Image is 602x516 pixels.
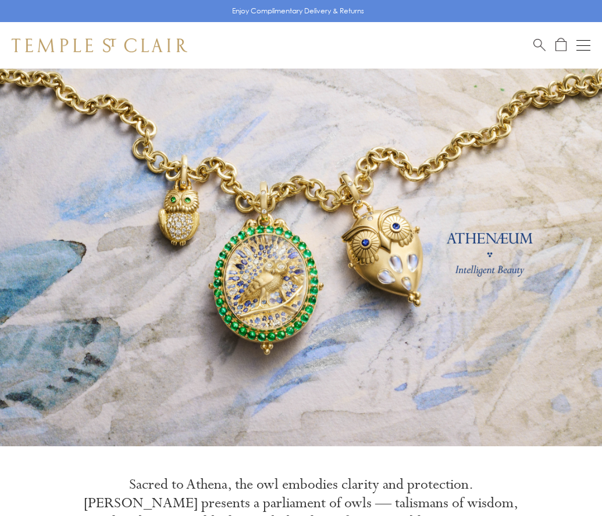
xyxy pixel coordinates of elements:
p: Enjoy Complimentary Delivery & Returns [232,5,364,17]
a: Open Shopping Bag [555,38,567,52]
button: Open navigation [576,38,590,52]
img: Temple St. Clair [12,38,187,52]
a: Search [533,38,546,52]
